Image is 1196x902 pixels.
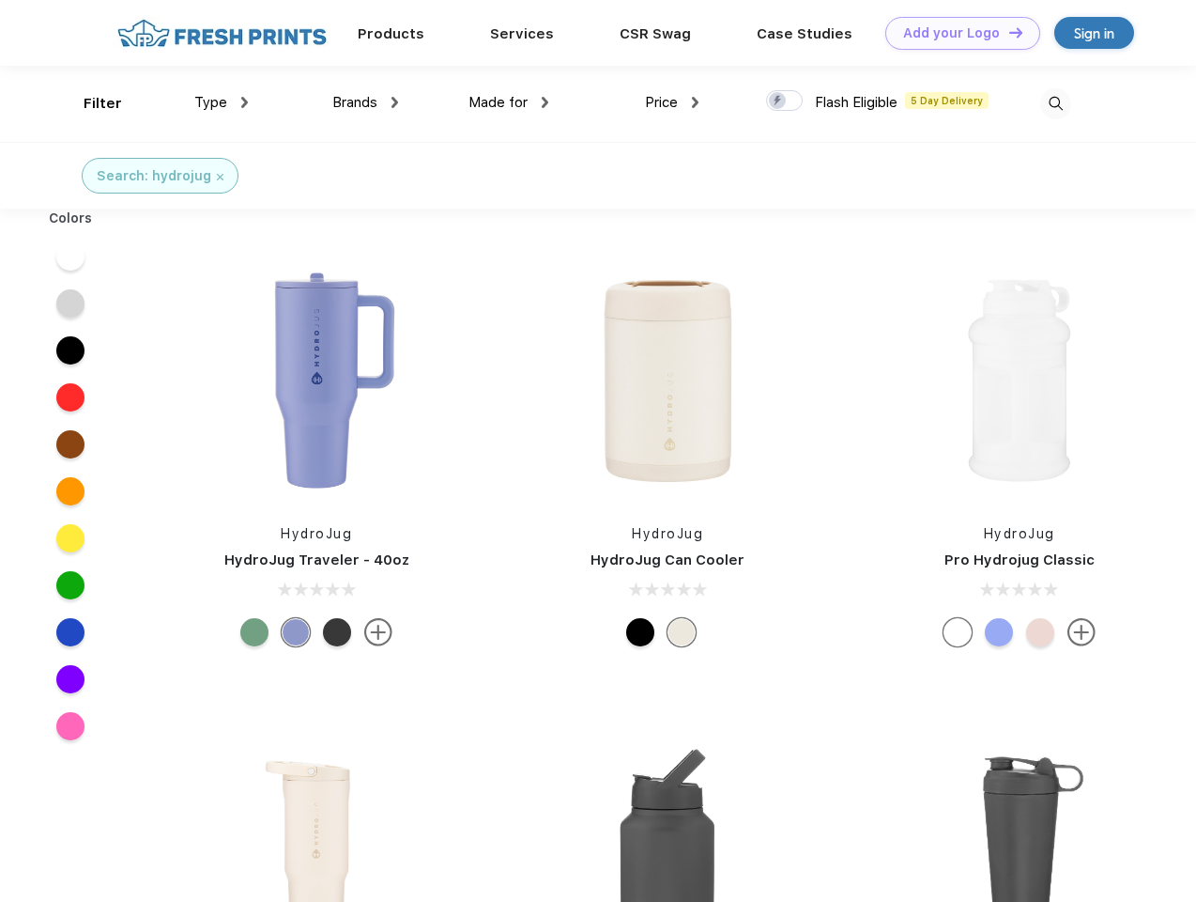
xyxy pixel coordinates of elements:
div: Filter [84,93,122,115]
img: filter_cancel.svg [217,174,223,180]
div: Search: hydrojug [97,166,211,186]
div: Black [323,618,351,646]
div: Colors [35,209,107,228]
img: func=resize&h=266 [895,256,1144,505]
img: more.svg [1067,618,1096,646]
span: Type [194,94,227,111]
img: dropdown.png [391,97,398,108]
div: Black [626,618,654,646]
div: Sign in [1074,23,1114,44]
div: Peri [282,618,310,646]
span: Brands [332,94,377,111]
img: desktop_search.svg [1040,88,1071,119]
img: dropdown.png [542,97,548,108]
div: Cream [667,618,696,646]
div: Pink Sand [1026,618,1054,646]
img: DT [1009,27,1022,38]
span: Flash Eligible [815,94,897,111]
a: Sign in [1054,17,1134,49]
a: HydroJug Traveler - 40oz [224,552,409,568]
span: Made for [468,94,528,111]
a: Pro Hydrojug Classic [944,552,1095,568]
img: func=resize&h=266 [543,256,792,505]
img: dropdown.png [241,97,248,108]
a: HydroJug [281,526,352,541]
img: dropdown.png [692,97,698,108]
img: fo%20logo%202.webp [112,17,332,50]
span: 5 Day Delivery [905,92,989,109]
img: func=resize&h=266 [192,256,441,505]
a: HydroJug [632,526,703,541]
img: more.svg [364,618,392,646]
a: HydroJug [984,526,1055,541]
div: Hyper Blue [985,618,1013,646]
a: Products [358,25,424,42]
span: Price [645,94,678,111]
div: Sage [240,618,268,646]
a: HydroJug Can Cooler [590,552,744,568]
div: Add your Logo [903,25,1000,41]
div: White [943,618,972,646]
